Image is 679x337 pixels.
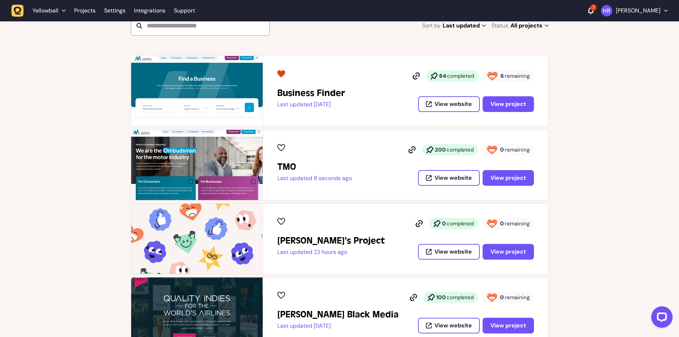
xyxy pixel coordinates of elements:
[434,249,472,255] span: View website
[492,21,508,31] span: Status
[616,7,660,14] p: [PERSON_NAME]
[510,21,549,31] span: All projects
[174,7,195,14] a: Support
[505,294,530,301] span: remaining
[277,161,352,173] h2: TMO
[418,170,480,186] button: View website
[435,146,446,153] strong: 200
[490,323,526,328] span: View project
[505,146,530,153] span: remaining
[11,4,70,17] button: Yellowball
[505,72,530,80] span: remaining
[500,220,504,227] strong: 0
[442,220,446,227] strong: 0
[418,318,480,333] button: View website
[601,5,668,16] button: [PERSON_NAME]
[447,146,474,153] span: completed
[505,220,530,227] span: remaining
[439,72,446,80] strong: 84
[277,175,352,182] p: Last updated 8 seconds ago
[447,220,474,227] span: completed
[447,72,474,80] span: completed
[104,4,125,17] a: Settings
[277,249,385,256] p: Last updated 23 hours ago
[131,204,263,274] img: Harry's Project
[590,4,597,11] div: 7
[490,175,526,181] span: View project
[500,146,504,153] strong: 0
[434,175,472,181] span: View website
[74,4,96,17] a: Projects
[131,56,263,126] img: Business Finder
[422,21,441,31] span: Sort by
[483,96,534,112] button: View project
[483,170,534,186] button: View project
[443,21,486,31] span: Last updated
[483,244,534,260] button: View project
[277,87,345,99] h2: Business Finder
[277,235,385,246] h2: Harry's Project
[447,294,474,301] span: completed
[277,322,398,330] p: Last updated [DATE]
[500,72,504,80] strong: 6
[434,101,472,107] span: View website
[500,294,504,301] strong: 0
[645,303,675,333] iframe: LiveChat chat widget
[483,318,534,333] button: View project
[601,5,612,16] img: Harry Robinson
[277,101,345,108] p: Last updated [DATE]
[490,249,526,255] span: View project
[434,323,472,328] span: View website
[131,130,263,200] img: TMO
[436,294,446,301] strong: 100
[277,309,398,320] h2: Penny Black Media
[32,7,58,14] span: Yellowball
[418,244,480,260] button: View website
[134,4,165,17] a: Integrations
[418,96,480,112] button: View website
[490,101,526,107] span: View project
